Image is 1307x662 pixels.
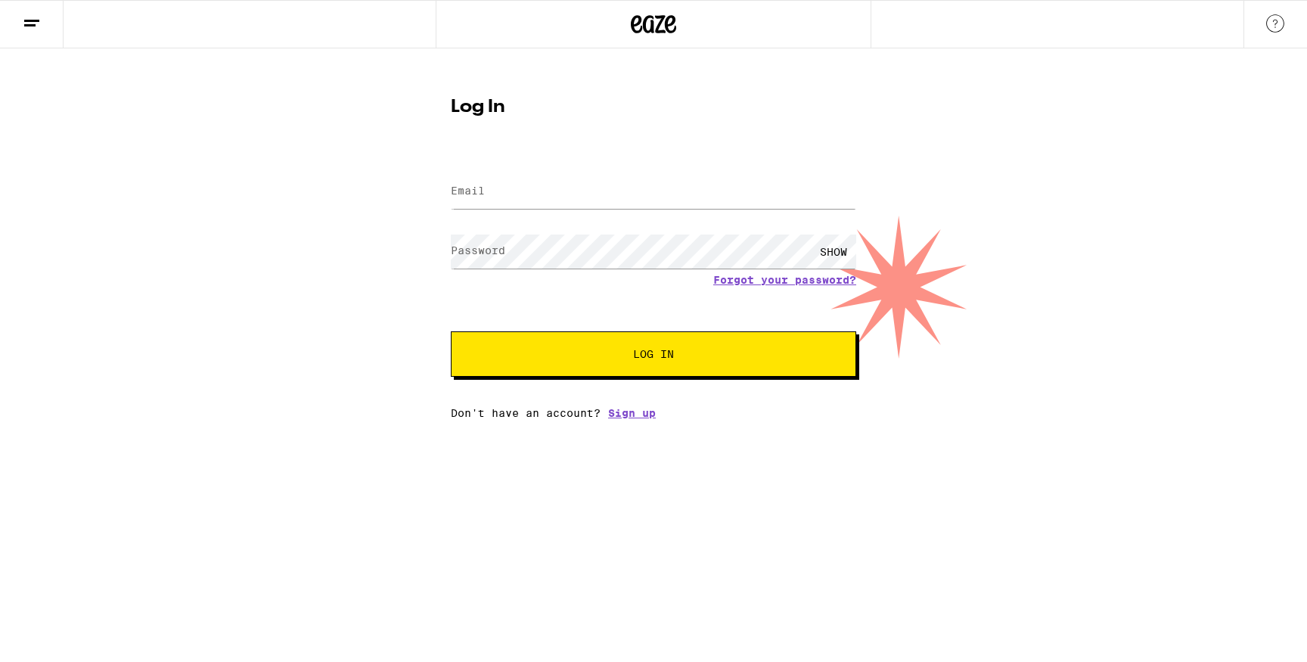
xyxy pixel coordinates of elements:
[451,407,856,419] div: Don't have an account?
[451,98,856,117] h1: Log In
[633,349,674,359] span: Log In
[451,244,505,256] label: Password
[451,175,856,209] input: Email
[608,407,656,419] a: Sign up
[811,235,856,269] div: SHOW
[713,274,856,286] a: Forgot your password?
[451,185,485,197] label: Email
[451,331,856,377] button: Log In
